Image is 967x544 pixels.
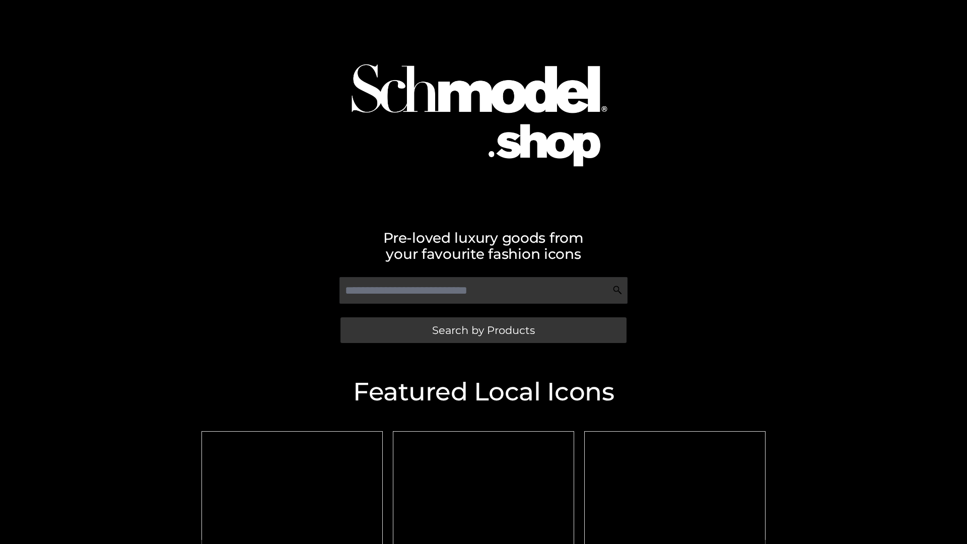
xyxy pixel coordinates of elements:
span: Search by Products [432,325,535,335]
a: Search by Products [340,317,627,343]
img: Search Icon [612,285,623,295]
h2: Featured Local Icons​ [196,379,771,404]
h2: Pre-loved luxury goods from your favourite fashion icons [196,230,771,262]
